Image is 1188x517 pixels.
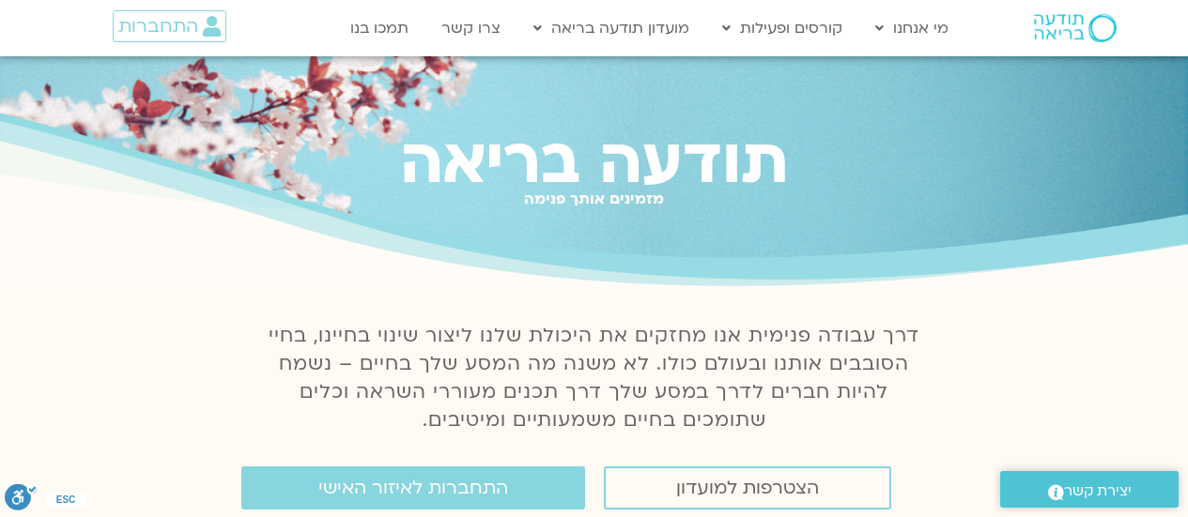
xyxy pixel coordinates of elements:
span: התחברות לאיזור האישי [318,478,508,498]
p: דרך עבודה פנימית אנו מחזקים את היכולת שלנו ליצור שינוי בחיינו, בחיי הסובבים אותנו ובעולם כולו. לא... [258,322,931,434]
a: מועדון תודעה בריאה [524,10,699,46]
a: התחברות לאיזור האישי [241,466,585,509]
span: הצטרפות למועדון [676,478,819,498]
a: התחברות [113,10,226,42]
a: מי אנחנו [866,10,958,46]
img: תודעה בריאה [1034,14,1117,42]
a: הצטרפות למועדון [604,466,891,509]
a: קורסים ופעילות [713,10,852,46]
a: צרו קשר [432,10,510,46]
a: תמכו בנו [341,10,418,46]
a: יצירת קשר [1000,471,1179,508]
span: יצירת קשר [1064,479,1132,504]
span: התחברות [118,16,198,37]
